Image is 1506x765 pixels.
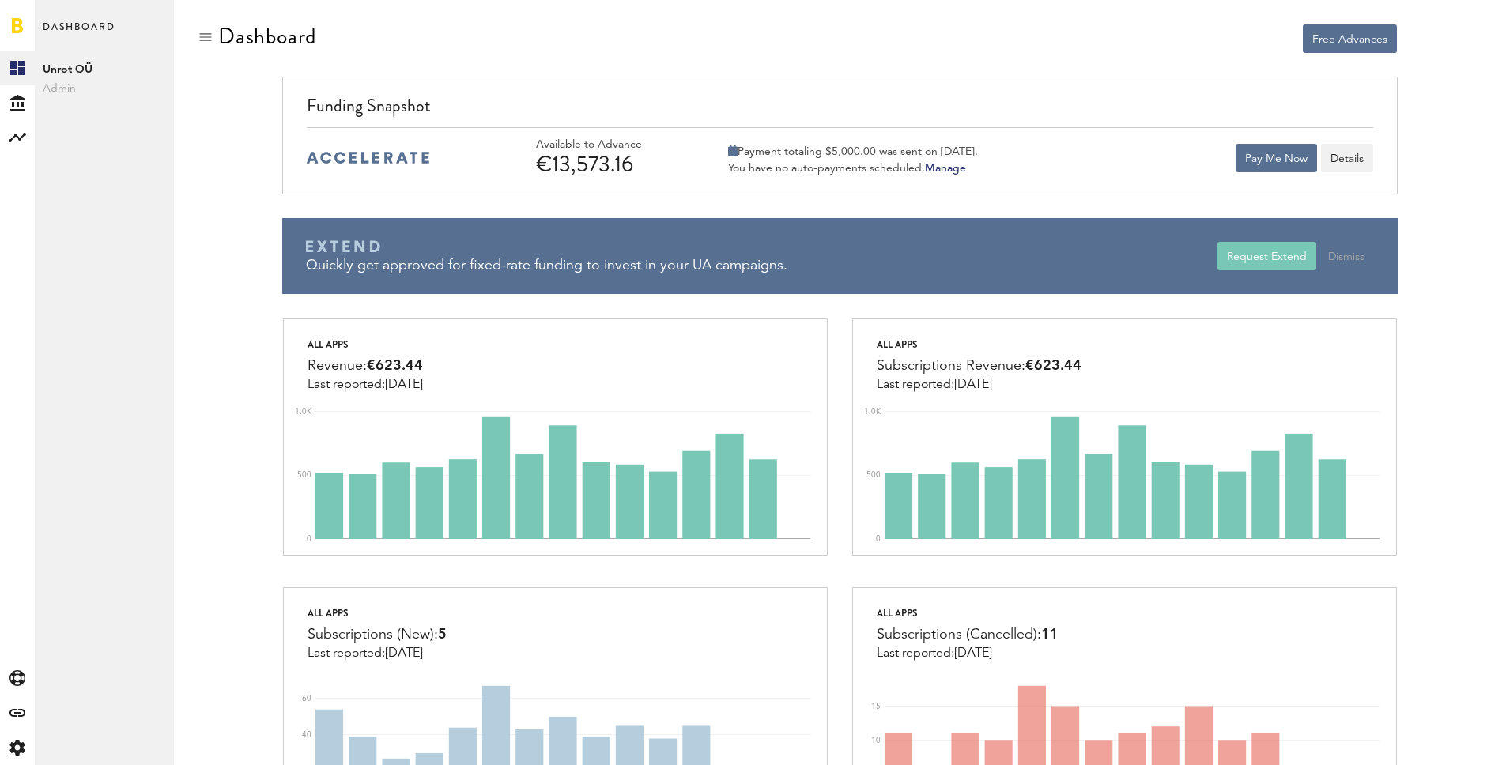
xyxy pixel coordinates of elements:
span: [DATE] [954,379,992,391]
span: Admin [43,79,166,98]
text: 0 [876,535,881,543]
text: 500 [297,471,311,479]
a: Manage [925,163,966,174]
div: €13,573.16 [536,152,686,177]
span: 11 [1041,627,1059,642]
div: All apps [877,604,1059,623]
text: 60 [302,695,311,703]
div: Last reported: [308,646,447,661]
text: 500 [866,471,881,479]
button: Dismiss [1319,242,1374,270]
span: Dashboard [43,17,115,51]
text: 15 [871,703,881,710]
img: Braavo Extend [306,240,380,253]
text: 0 [307,535,311,543]
div: Last reported: [877,646,1059,661]
text: 40 [302,731,311,739]
text: 1.0K [864,408,881,416]
span: [DATE] [385,647,423,660]
text: 10 [871,737,881,744]
img: accelerate-medium-blue-logo.svg [307,152,429,164]
text: 1.0K [295,408,312,416]
button: Free Advances [1303,24,1397,53]
div: All apps [877,335,1081,354]
div: You have no auto-payments scheduled. [728,161,978,175]
div: Payment totaling $5,000.00 was sent on [DATE]. [728,145,978,159]
div: Funding Snapshot [307,93,1373,127]
iframe: Öffnet ein Widget, in dem Sie weitere Informationen finden [1383,718,1490,757]
span: €623.44 [367,359,423,373]
div: Last reported: [308,378,423,392]
div: Subscriptions (Cancelled): [877,623,1059,646]
span: [DATE] [385,379,423,391]
div: Subscriptions (New): [308,623,447,646]
div: All apps [308,335,423,354]
button: Request Extend [1217,242,1316,270]
div: Subscriptions Revenue: [877,354,1081,378]
span: Unrot OÜ [43,60,166,79]
span: €623.44 [1025,359,1081,373]
div: Revenue: [308,354,423,378]
span: 5 [438,627,447,642]
div: Available to Advance [536,138,686,152]
span: [DATE] [954,647,992,660]
button: Pay Me Now [1236,144,1317,172]
div: Quickly get approved for fixed-rate funding to invest in your UA campaigns. [306,256,1217,276]
button: Details [1321,144,1373,172]
div: All apps [308,604,447,623]
div: Dashboard [218,24,316,49]
div: Last reported: [877,378,1081,392]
